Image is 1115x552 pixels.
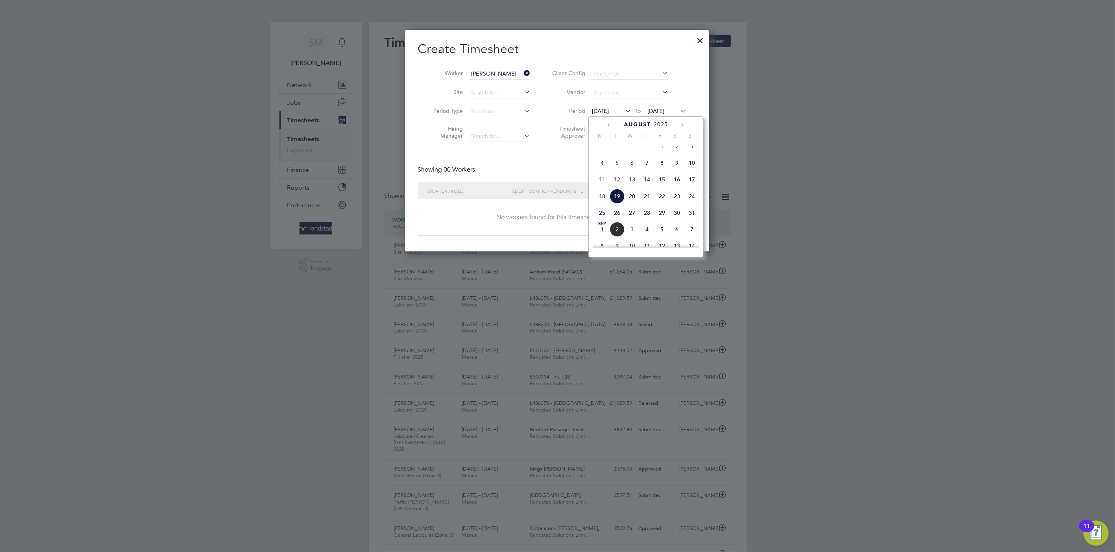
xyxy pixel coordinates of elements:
span: 1 [655,139,669,154]
input: Search for... [468,87,530,98]
span: 17 [684,172,699,187]
span: T [638,132,653,139]
span: 18 [595,189,610,204]
div: Client Config / Vendor / Site [510,182,636,200]
span: 00 Workers [444,166,475,174]
span: 10 [684,155,699,170]
span: 15 [655,172,669,187]
span: F [653,132,668,139]
span: 31 [684,205,699,220]
div: Worker / Role [425,182,510,200]
span: 16 [669,172,684,187]
span: 29 [655,205,669,220]
label: Client Config [550,70,585,77]
div: 11 [1083,526,1090,536]
span: 4 [640,222,655,237]
span: 2 [610,222,625,237]
span: 14 [684,238,699,253]
span: [DATE] [647,107,664,114]
input: Search for... [468,68,530,79]
span: 19 [610,189,625,204]
span: 7 [640,155,655,170]
span: 3 [625,222,640,237]
span: 24 [684,189,699,204]
span: 6 [669,222,684,237]
div: Showing [418,166,477,174]
span: 28 [640,205,655,220]
span: 20 [625,189,640,204]
span: 2 [669,139,684,154]
span: 9 [610,238,625,253]
label: Worker [427,70,463,77]
span: 30 [669,205,684,220]
label: Period [550,107,585,114]
input: Search for... [591,87,668,98]
span: 14 [640,172,655,187]
span: August [624,121,651,128]
span: 25 [595,205,610,220]
span: 27 [625,205,640,220]
span: Sep [595,222,610,226]
span: To [633,106,643,116]
h2: Create Timesheet [418,41,697,57]
span: 26 [610,205,625,220]
span: 9 [669,155,684,170]
label: Timesheet Approver [550,125,585,139]
label: Site [427,89,463,96]
span: 5 [655,222,669,237]
span: 5 [610,155,625,170]
input: Search for... [468,131,530,142]
input: Search for... [591,68,668,79]
span: 6 [625,155,640,170]
span: S [682,132,697,139]
label: Period Type [427,107,463,114]
span: 11 [595,172,610,187]
span: 8 [655,155,669,170]
span: 10 [625,238,640,253]
span: 13 [669,238,684,253]
button: Open Resource Center, 11 new notifications [1084,521,1109,546]
span: 21 [640,189,655,204]
span: 4 [595,155,610,170]
label: Hiring Manager [427,125,463,139]
span: 22 [655,189,669,204]
span: M [593,132,608,139]
span: 11 [640,238,655,253]
label: Vendor [550,89,585,96]
span: T [608,132,623,139]
span: 12 [655,238,669,253]
span: 7 [684,222,699,237]
span: W [623,132,638,139]
span: S [668,132,682,139]
span: 1 [595,222,610,237]
input: Select one [468,106,530,117]
span: 8 [595,238,610,253]
span: 23 [669,189,684,204]
span: [DATE] [592,107,609,114]
span: 2025 [654,121,668,128]
span: 12 [610,172,625,187]
span: 3 [684,139,699,154]
span: 13 [625,172,640,187]
div: No workers found for this timesheet period. [425,213,689,222]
